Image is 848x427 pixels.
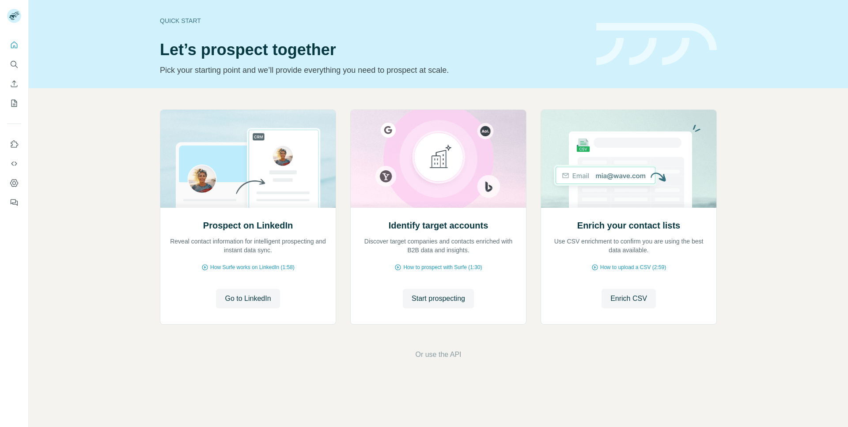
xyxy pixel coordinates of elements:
h2: Enrich your contact lists [577,219,680,232]
button: Use Surfe API [7,156,21,172]
img: Prospect on LinkedIn [160,110,336,208]
button: Go to LinkedIn [216,289,280,308]
button: My lists [7,95,21,111]
h2: Identify target accounts [389,219,488,232]
button: Use Surfe on LinkedIn [7,136,21,152]
button: Dashboard [7,175,21,191]
img: Enrich your contact lists [541,110,717,208]
span: How Surfe works on LinkedIn (1:58) [210,263,295,271]
button: Quick start [7,37,21,53]
button: Search [7,56,21,72]
span: Enrich CSV [610,293,647,304]
img: banner [596,23,717,66]
p: Use CSV enrichment to confirm you are using the best data available. [550,237,708,255]
button: Feedback [7,195,21,210]
img: Identify target accounts [350,110,526,208]
button: Enrich CSV [7,76,21,92]
span: Start prospecting [412,293,465,304]
span: How to upload a CSV (2:59) [600,263,666,271]
h1: Let’s prospect together [160,41,586,59]
p: Discover target companies and contacts enriched with B2B data and insights. [360,237,517,255]
span: How to prospect with Surfe (1:30) [403,263,482,271]
p: Pick your starting point and we’ll provide everything you need to prospect at scale. [160,64,586,76]
div: Quick start [160,16,586,25]
span: Go to LinkedIn [225,293,271,304]
button: Or use the API [415,349,461,360]
h2: Prospect on LinkedIn [203,219,293,232]
p: Reveal contact information for intelligent prospecting and instant data sync. [169,237,327,255]
button: Start prospecting [403,289,474,308]
button: Enrich CSV [602,289,656,308]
